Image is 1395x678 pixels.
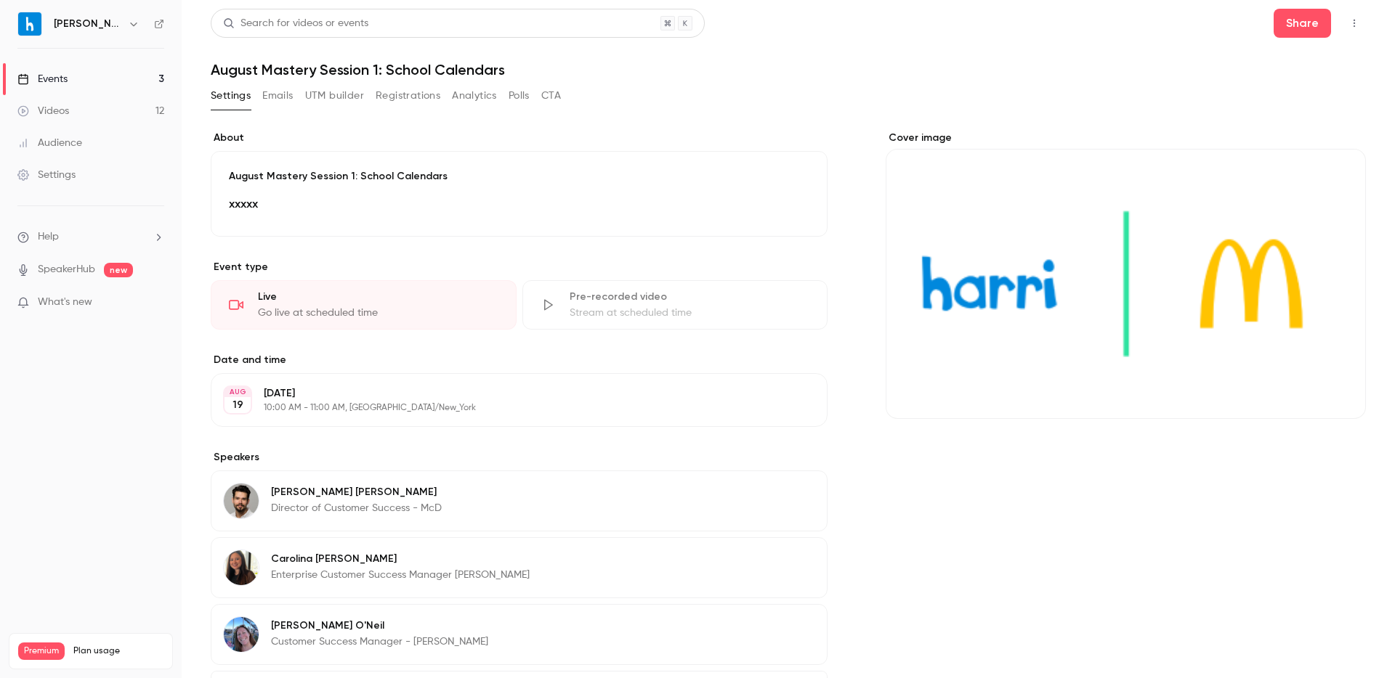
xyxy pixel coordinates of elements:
[262,84,293,107] button: Emails
[104,263,133,277] span: new
[271,568,530,582] p: Enterprise Customer Success Manager [PERSON_NAME]
[376,84,440,107] button: Registrations
[211,84,251,107] button: Settings
[305,84,364,107] button: UTM builder
[229,169,809,184] p: August Mastery Session 1: School Calendars
[224,550,259,585] img: Carolina Zuniga
[271,618,488,633] p: [PERSON_NAME] O'Neil
[17,168,76,182] div: Settings
[271,552,530,566] p: Carolina [PERSON_NAME]
[17,229,164,245] li: help-dropdown-opener
[570,290,810,304] div: Pre-recorded video
[1274,9,1331,38] button: Share
[271,501,442,515] p: Director of Customer Success - McD
[38,295,92,310] span: What's new
[211,450,828,465] label: Speakers
[17,104,69,118] div: Videos
[211,537,828,598] div: Carolina ZunigaCarolina [PERSON_NAME]Enterprise Customer Success Manager [PERSON_NAME]
[264,402,751,414] p: 10:00 AM - 11:00 AM, [GEOGRAPHIC_DATA]/New_York
[18,642,65,660] span: Premium
[258,306,498,320] div: Go live at scheduled time
[73,645,163,657] span: Plan usage
[38,229,59,245] span: Help
[258,290,498,304] div: Live
[211,353,828,367] label: Date and time
[17,72,68,86] div: Events
[211,61,1366,78] h1: August Mastery Session 1: School Calendars
[211,260,828,274] p: Event type
[522,280,828,330] div: Pre-recorded videoStream at scheduled time
[570,306,810,320] div: Stream at scheduled time
[224,617,259,652] img: Cynthia O'Neil
[886,131,1366,419] section: Cover image
[271,485,442,499] p: [PERSON_NAME] [PERSON_NAME]
[38,262,95,277] a: SpeakerHub
[509,84,530,107] button: Polls
[225,387,251,397] div: AUG
[264,386,751,401] p: [DATE]
[232,398,243,412] p: 19
[211,604,828,665] div: Cynthia O'Neil[PERSON_NAME] O'NeilCustomer Success Manager - [PERSON_NAME]
[541,84,561,107] button: CTA
[211,131,828,145] label: About
[147,296,164,309] iframe: Noticeable Trigger
[229,195,809,213] h2: xxxxx
[211,470,828,531] div: Dennis Ivanov[PERSON_NAME] [PERSON_NAME]Director of Customer Success - McD
[271,634,488,649] p: Customer Success Manager - [PERSON_NAME]
[211,280,517,330] div: LiveGo live at scheduled time
[224,483,259,518] img: Dennis Ivanov
[18,12,41,36] img: Harri
[223,16,368,31] div: Search for videos or events
[886,131,1366,145] label: Cover image
[54,17,122,31] h6: [PERSON_NAME]
[17,136,82,150] div: Audience
[452,84,497,107] button: Analytics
